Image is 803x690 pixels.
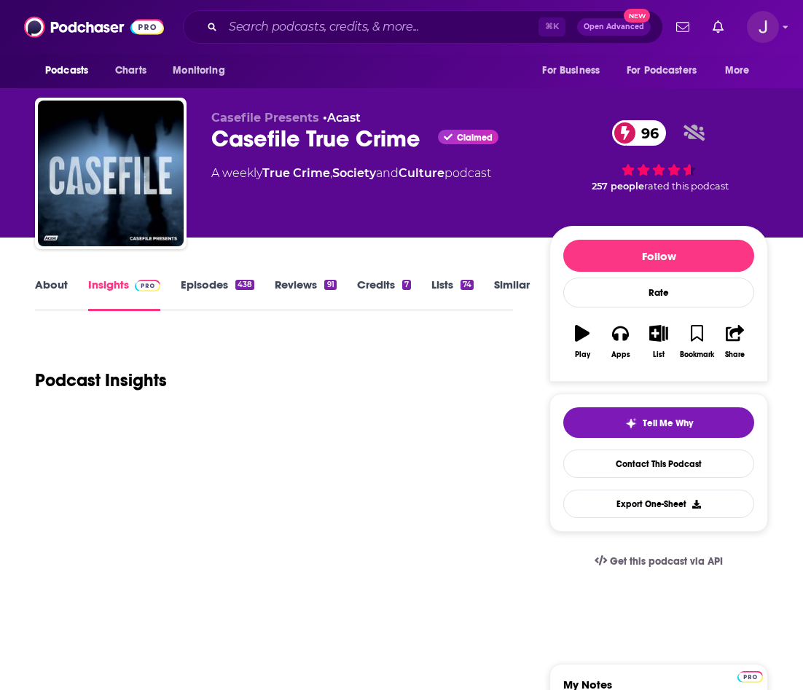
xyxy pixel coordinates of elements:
span: • [323,111,361,125]
div: 96 257 peoplerated this podcast [549,111,768,201]
h1: Podcast Insights [35,369,167,391]
div: 74 [461,280,474,290]
img: Podchaser Pro [737,671,763,683]
a: Culture [399,166,444,180]
img: tell me why sparkle [625,417,637,429]
span: Casefile Presents [211,111,319,125]
div: 438 [235,280,254,290]
div: 7 [402,280,411,290]
button: List [640,315,678,368]
span: More [725,60,750,81]
a: Get this podcast via API [583,544,735,579]
a: Contact This Podcast [563,450,754,478]
img: Podchaser Pro [135,280,160,291]
button: Bookmark [678,315,716,368]
button: Show profile menu [747,11,779,43]
span: rated this podcast [644,181,729,192]
a: InsightsPodchaser Pro [88,278,160,311]
span: , [330,166,332,180]
button: Apps [601,315,639,368]
button: Open AdvancedNew [577,18,651,36]
span: New [624,9,650,23]
button: open menu [35,57,107,85]
a: Similar [494,278,530,311]
div: Play [575,350,590,359]
button: Export One-Sheet [563,490,754,518]
button: open menu [617,57,718,85]
span: Charts [115,60,146,81]
a: 96 [612,120,666,146]
span: ⌘ K [538,17,565,36]
a: Credits7 [357,278,411,311]
img: Podchaser - Follow, Share and Rate Podcasts [24,13,164,41]
a: Show notifications dropdown [670,15,695,39]
div: 91 [324,280,336,290]
a: True Crime [262,166,330,180]
span: Get this podcast via API [610,555,723,568]
a: Acast [327,111,361,125]
div: Apps [611,350,630,359]
a: Charts [106,57,155,85]
span: 96 [627,120,666,146]
input: Search podcasts, credits, & more... [223,15,538,39]
div: List [653,350,665,359]
div: Rate [563,278,754,307]
a: Episodes438 [181,278,254,311]
img: User Profile [747,11,779,43]
div: A weekly podcast [211,165,491,182]
div: Share [725,350,745,359]
a: Reviews91 [275,278,336,311]
span: Tell Me Why [643,417,693,429]
img: Casefile True Crime [38,101,184,246]
span: and [376,166,399,180]
span: Open Advanced [584,23,644,31]
button: Play [563,315,601,368]
span: Podcasts [45,60,88,81]
div: Search podcasts, credits, & more... [183,10,663,44]
a: Pro website [737,669,763,683]
span: Logged in as josephpapapr [747,11,779,43]
span: For Podcasters [627,60,697,81]
span: For Business [542,60,600,81]
div: Bookmark [680,350,714,359]
a: Lists74 [431,278,474,311]
a: About [35,278,68,311]
button: open menu [715,57,768,85]
button: Follow [563,240,754,272]
button: open menu [162,57,243,85]
button: open menu [532,57,618,85]
button: Share [716,315,754,368]
a: Show notifications dropdown [707,15,729,39]
span: Monitoring [173,60,224,81]
span: 257 people [592,181,644,192]
button: tell me why sparkleTell Me Why [563,407,754,438]
a: Society [332,166,376,180]
span: Claimed [457,134,493,141]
